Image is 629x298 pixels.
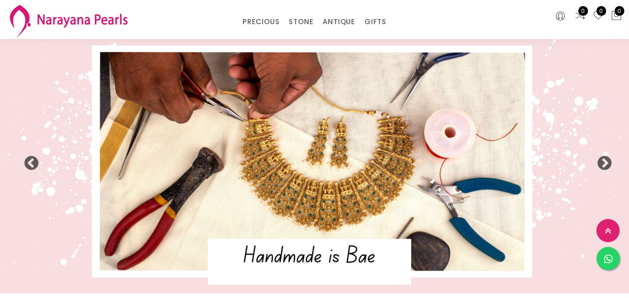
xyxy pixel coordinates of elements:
[243,15,279,29] a: PRECIOUS
[611,10,622,22] button: 0
[23,156,33,165] button: Previous
[578,6,588,16] span: 0
[596,6,606,16] span: 0
[615,6,624,16] span: 0
[323,15,355,29] a: ANTIQUE
[575,10,586,22] a: 0
[365,15,386,29] a: GIFTS
[593,10,604,22] a: 0
[596,156,606,165] button: Next
[289,15,313,29] a: STONE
